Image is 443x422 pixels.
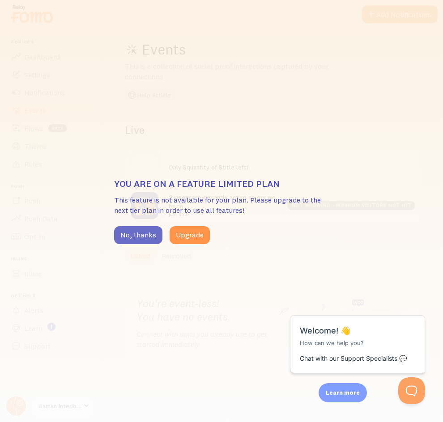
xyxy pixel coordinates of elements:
iframe: Help Scout Beacon - Open [398,377,425,404]
p: Learn more [326,388,360,397]
h3: You are on a feature limited plan [114,178,329,190]
div: Learn more [319,383,367,402]
button: Upgrade [170,226,210,244]
button: No, thanks [114,226,162,244]
p: This feature is not available for your plan. Please upgrade to the next tier plan in order to use... [114,195,329,215]
iframe: Help Scout Beacon - Messages and Notifications [286,293,430,377]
